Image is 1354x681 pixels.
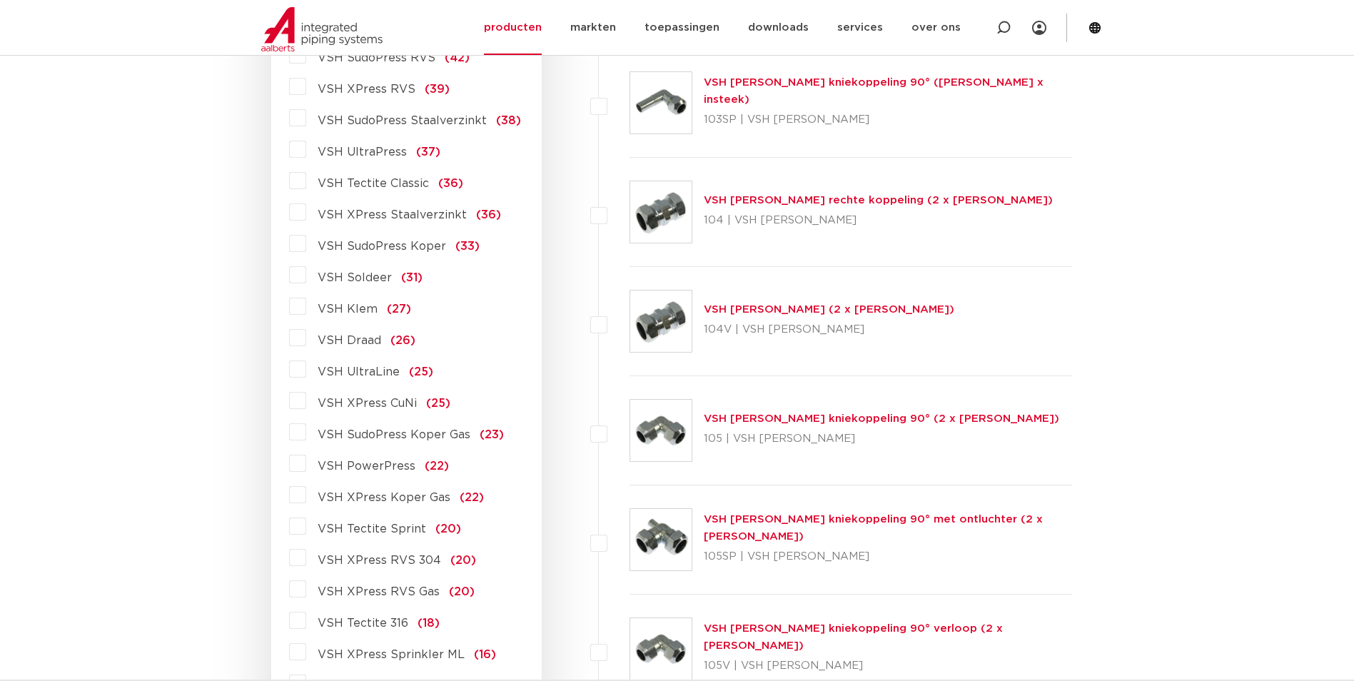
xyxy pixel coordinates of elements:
[455,241,480,252] span: (33)
[704,514,1043,542] a: VSH [PERSON_NAME] kniekoppeling 90° met ontluchter (2 x [PERSON_NAME])
[480,429,504,440] span: (23)
[704,428,1059,450] p: 105 | VSH [PERSON_NAME]
[474,649,496,660] span: (16)
[318,398,417,409] span: VSH XPress CuNi
[630,400,692,461] img: Thumbnail for VSH Klem kniekoppeling 90° (2 x klem)
[318,617,408,629] span: VSH Tectite 316
[318,178,429,189] span: VSH Tectite Classic
[318,649,465,660] span: VSH XPress Sprinkler ML
[318,272,392,283] span: VSH Soldeer
[318,52,435,64] span: VSH SudoPress RVS
[409,366,433,378] span: (25)
[318,303,378,315] span: VSH Klem
[318,241,446,252] span: VSH SudoPress Koper
[445,52,470,64] span: (42)
[318,555,441,566] span: VSH XPress RVS 304
[704,623,1003,651] a: VSH [PERSON_NAME] kniekoppeling 90° verloop (2 x [PERSON_NAME])
[418,617,440,629] span: (18)
[476,209,501,221] span: (36)
[704,77,1044,105] a: VSH [PERSON_NAME] kniekoppeling 90° ([PERSON_NAME] x insteek)
[496,115,521,126] span: (38)
[318,146,407,158] span: VSH UltraPress
[318,586,440,597] span: VSH XPress RVS Gas
[438,178,463,189] span: (36)
[704,304,954,315] a: VSH [PERSON_NAME] (2 x [PERSON_NAME])
[318,492,450,503] span: VSH XPress Koper Gas
[318,366,400,378] span: VSH UltraLine
[318,523,426,535] span: VSH Tectite Sprint
[387,303,411,315] span: (27)
[704,318,954,341] p: 104V | VSH [PERSON_NAME]
[704,545,1073,568] p: 105SP | VSH [PERSON_NAME]
[449,586,475,597] span: (20)
[704,209,1053,232] p: 104 | VSH [PERSON_NAME]
[704,655,1073,677] p: 105V | VSH [PERSON_NAME]
[401,272,423,283] span: (31)
[425,84,450,95] span: (39)
[704,195,1053,206] a: VSH [PERSON_NAME] rechte koppeling (2 x [PERSON_NAME])
[318,429,470,440] span: VSH SudoPress Koper Gas
[318,460,415,472] span: VSH PowerPress
[318,335,381,346] span: VSH Draad
[630,509,692,570] img: Thumbnail for VSH Klem kniekoppeling 90° met ontluchter (2 x klem)
[460,492,484,503] span: (22)
[390,335,415,346] span: (26)
[318,209,467,221] span: VSH XPress Staalverzinkt
[318,84,415,95] span: VSH XPress RVS
[416,146,440,158] span: (37)
[630,181,692,243] img: Thumbnail for VSH Klem rechte koppeling (2 x klem)
[704,109,1073,131] p: 103SP | VSH [PERSON_NAME]
[630,618,692,680] img: Thumbnail for VSH Klem kniekoppeling 90° verloop (2 x klem)
[630,291,692,352] img: Thumbnail for VSH Klem verloop (2 x klem)
[435,523,461,535] span: (20)
[425,460,449,472] span: (22)
[704,413,1059,424] a: VSH [PERSON_NAME] kniekoppeling 90° (2 x [PERSON_NAME])
[450,555,476,566] span: (20)
[630,72,692,133] img: Thumbnail for VSH Klem kniekoppeling 90° (klem x insteek)
[426,398,450,409] span: (25)
[318,115,487,126] span: VSH SudoPress Staalverzinkt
